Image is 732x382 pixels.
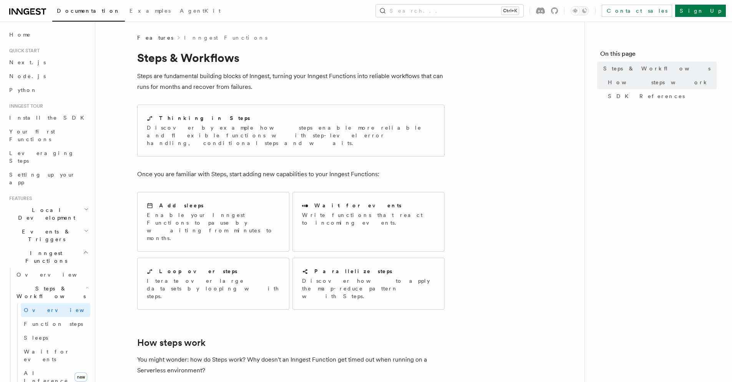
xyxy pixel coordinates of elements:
[603,65,710,72] span: Steps & Workflows
[24,349,70,362] span: Wait for events
[129,8,171,14] span: Examples
[6,206,84,222] span: Local Development
[52,2,125,22] a: Documentation
[501,7,519,15] kbd: Ctrl+K
[6,83,90,97] a: Python
[6,249,83,265] span: Inngest Functions
[24,321,83,327] span: Function steps
[602,5,672,17] a: Contact sales
[13,285,86,300] span: Steps & Workflows
[6,225,90,246] button: Events & Triggers
[21,303,90,317] a: Overview
[6,228,84,243] span: Events & Triggers
[21,345,90,366] a: Wait for events
[605,89,717,103] a: SDK References
[21,317,90,331] a: Function steps
[159,202,204,209] h2: Add sleeps
[571,6,589,15] button: Toggle dark mode
[6,203,90,225] button: Local Development
[608,92,685,100] span: SDK References
[6,125,90,146] a: Your first Functions
[137,71,445,92] p: Steps are fundamental building blocks of Inngest, turning your Inngest Functions into reliable wo...
[292,192,445,252] a: Wait for eventsWrite functions that react to incoming events.
[600,62,717,75] a: Steps & Workflows
[75,372,87,382] span: new
[608,78,709,86] span: How steps work
[147,211,280,242] p: Enable your Inngest Functions to pause by waiting from minutes to months.
[9,115,89,121] span: Install the SDK
[24,335,48,341] span: Sleeps
[9,31,31,38] span: Home
[17,272,96,278] span: Overview
[147,124,435,147] p: Discover by example how steps enable more reliable and flexible functions with step-level error h...
[6,69,90,83] a: Node.js
[605,75,717,89] a: How steps work
[6,111,90,125] a: Install the SDK
[175,2,225,21] a: AgentKit
[159,114,250,122] h2: Thinking in Steps
[675,5,726,17] a: Sign Up
[159,267,237,275] h2: Loop over steps
[137,258,289,310] a: Loop over stepsIterate over large datasets by looping with steps.
[9,150,74,164] span: Leveraging Steps
[302,211,435,227] p: Write functions that react to incoming events.
[376,5,523,17] button: Search...Ctrl+K
[600,49,717,62] h4: On this page
[13,282,90,303] button: Steps & Workflows
[137,51,445,65] h1: Steps & Workflows
[9,87,37,93] span: Python
[9,128,55,142] span: Your first Functions
[57,8,120,14] span: Documentation
[6,48,40,54] span: Quick start
[137,192,289,252] a: Add sleepsEnable your Inngest Functions to pause by waiting from minutes to months.
[24,307,103,313] span: Overview
[314,267,392,275] h2: Parallelize steps
[125,2,175,21] a: Examples
[9,73,46,79] span: Node.js
[21,331,90,345] a: Sleeps
[137,337,206,348] a: How steps work
[6,168,90,189] a: Setting up your app
[6,195,32,202] span: Features
[6,55,90,69] a: Next.js
[6,103,43,109] span: Inngest tour
[137,354,445,376] p: You might wonder: how do Steps work? Why doesn't an Inngest Function get timed out when running o...
[9,59,46,65] span: Next.js
[9,172,75,185] span: Setting up your app
[6,28,90,42] a: Home
[147,277,280,300] p: Iterate over large datasets by looping with steps.
[292,258,445,310] a: Parallelize stepsDiscover how to apply the map-reduce pattern with Steps.
[137,105,445,157] a: Thinking in StepsDiscover by example how steps enable more reliable and flexible functions with s...
[180,8,221,14] span: AgentKit
[302,277,435,300] p: Discover how to apply the map-reduce pattern with Steps.
[137,34,173,42] span: Features
[6,146,90,168] a: Leveraging Steps
[6,246,90,268] button: Inngest Functions
[137,169,445,180] p: Once you are familiar with Steps, start adding new capabilities to your Inngest Functions:
[184,34,267,42] a: Inngest Functions
[13,268,90,282] a: Overview
[314,202,402,209] h2: Wait for events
